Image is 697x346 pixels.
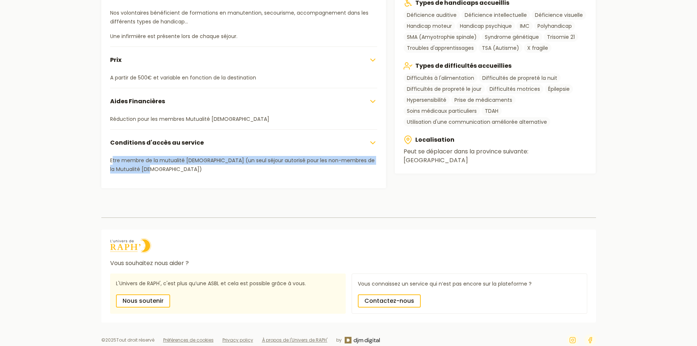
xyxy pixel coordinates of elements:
a: Handicap moteur [404,21,455,31]
a: Déficience intellectuelle [461,10,530,20]
a: Utilisation d'une communication améliorée alternative [404,117,550,127]
li: © 2025 Tout droit réservé [101,337,154,343]
a: Troubles d'apprentissages [404,43,477,53]
a: Syndrome génétique [481,32,542,42]
a: Hypersensibilité [404,95,450,105]
p: L'Univers de RAPH', c'est plus qu’une ASBL et cela est possible grâce à vous. [116,279,340,289]
p: Etre membre de la mutualité [DEMOGRAPHIC_DATA] (un seul séjour autorisé pour les non-membres de l... [110,156,378,174]
a: Difficultés motrices [486,84,543,94]
button: Préférences de cookies [163,337,214,343]
a: Épilepsie [545,84,573,94]
button: Prix [110,46,378,73]
p: Peut se déplacer dans la province suivante : [404,147,587,165]
span: Contactez-nous [364,297,414,305]
a: X fragile [524,43,551,53]
a: Nous soutenir [116,294,170,308]
a: Facebook de l'Univers de RAPH' [584,334,596,346]
span: Conditions d'accès au service [110,138,204,147]
p: A partir de 500€ et variable en fonction de la destination [110,73,378,82]
a: TSA (Autisme) [479,43,522,53]
button: Aides Financières [110,88,378,115]
a: Contactez-nous [358,294,421,308]
img: DJM digital logo [345,337,380,344]
h3: Localisation [404,135,587,144]
a: TDAH [481,106,502,116]
a: Instagram de l'Univers de RAPH' [567,334,578,346]
p: Vous connaissez un service qui n’est pas encore sur la plateforme ? [358,280,581,289]
span: Prix [110,56,121,64]
a: Polyhandicap [534,21,575,31]
a: Privacy policy [222,337,253,343]
a: by [336,337,380,344]
a: Déficience visuelle [532,10,586,20]
a: IMC [517,21,533,31]
a: SMA (Amyotrophie spinale) [404,32,480,42]
h3: Types de difficultés accueillies [404,62,587,70]
a: Difficultés de propreté la nuit [479,73,561,83]
p: Nos volontaires bénéficient de formations en manutention, secourisme, accompagnement dans les dif... [110,8,378,26]
span: Nous soutenir [123,297,164,305]
a: Prise de médicaments [451,95,516,105]
a: Difficultés de propreté le jour [404,84,485,94]
a: À propos de l'Univers de RAPH' [262,337,327,343]
span: Aides Financières [110,97,165,106]
a: Difficultés à l'alimentation [404,73,477,83]
a: Trisomie 21 [544,32,578,42]
span: by [336,337,342,343]
p: Réduction pour les membres Mutualité [DEMOGRAPHIC_DATA] [110,115,378,123]
p: Une infirmière est présente lors de chaque séjour. [110,32,378,41]
span: [GEOGRAPHIC_DATA] [404,156,468,164]
img: logo Univers de Raph [110,238,151,253]
a: Déficience auditive [404,10,460,20]
p: Vous souhaitez nous aider ? [110,259,587,268]
button: Conditions d'accès au service [110,129,378,156]
a: Handicap psychique [457,21,515,31]
a: Soins médicaux particuliers [404,106,480,116]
